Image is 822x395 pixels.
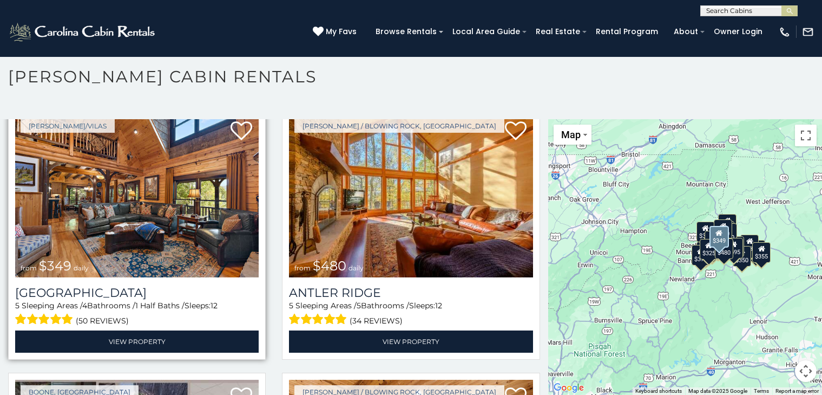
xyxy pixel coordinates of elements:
[313,258,346,274] span: $480
[696,221,715,242] div: $305
[15,286,259,300] h3: Diamond Creek Lodge
[688,388,747,394] span: Map data ©2025 Google
[775,388,819,394] a: Report a map error
[289,114,532,277] a: Antler Ridge from $480 daily
[530,23,586,40] a: Real Estate
[39,258,71,274] span: $349
[15,286,259,300] a: [GEOGRAPHIC_DATA]
[8,21,158,43] img: White-1-2.png
[719,223,737,244] div: $250
[709,226,728,248] div: $349
[21,264,37,272] span: from
[668,23,703,40] a: About
[561,129,581,140] span: Map
[289,331,532,353] a: View Property
[76,314,129,328] span: (50 reviews)
[82,301,87,310] span: 4
[231,120,252,143] a: Add to favorites
[795,125,817,146] button: Toggle fullscreen view
[447,23,525,40] a: Local Area Guide
[725,238,743,258] div: $695
[435,301,442,310] span: 12
[74,264,89,272] span: daily
[15,114,259,277] a: Diamond Creek Lodge from $349 daily
[740,235,759,255] div: $930
[733,246,751,267] div: $350
[15,331,259,353] a: View Property
[313,26,359,38] a: My Favs
[505,120,527,143] a: Add to favorites
[357,301,361,310] span: 5
[718,213,736,234] div: $525
[21,119,115,133] a: [PERSON_NAME]/Vilas
[15,114,259,277] img: Diamond Creek Lodge
[211,301,218,310] span: 12
[795,360,817,382] button: Map camera controls
[551,381,587,395] img: Google
[635,387,682,395] button: Keyboard shortcuts
[289,286,532,300] a: Antler Ridge
[294,264,311,272] span: from
[708,23,768,40] a: Owner Login
[348,264,364,272] span: daily
[294,119,504,133] a: [PERSON_NAME] / Blowing Rock, [GEOGRAPHIC_DATA]
[700,238,718,259] div: $325
[15,300,259,328] div: Sleeping Areas / Bathrooms / Sleeps:
[135,301,185,310] span: 1 Half Baths /
[754,388,769,394] a: Terms
[289,114,532,277] img: Antler Ridge
[289,301,293,310] span: 5
[551,381,587,395] a: Open this area in Google Maps (opens a new window)
[779,26,791,38] img: phone-regular-white.png
[802,26,814,38] img: mail-regular-white.png
[326,26,357,37] span: My Favs
[590,23,663,40] a: Rental Program
[554,125,591,145] button: Change map style
[289,300,532,328] div: Sleeping Areas / Bathrooms / Sleeps:
[692,244,710,265] div: $375
[15,301,19,310] span: 5
[350,314,403,328] span: (34 reviews)
[714,219,732,239] div: $320
[370,23,442,40] a: Browse Rentals
[715,238,733,258] div: $480
[752,242,771,263] div: $355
